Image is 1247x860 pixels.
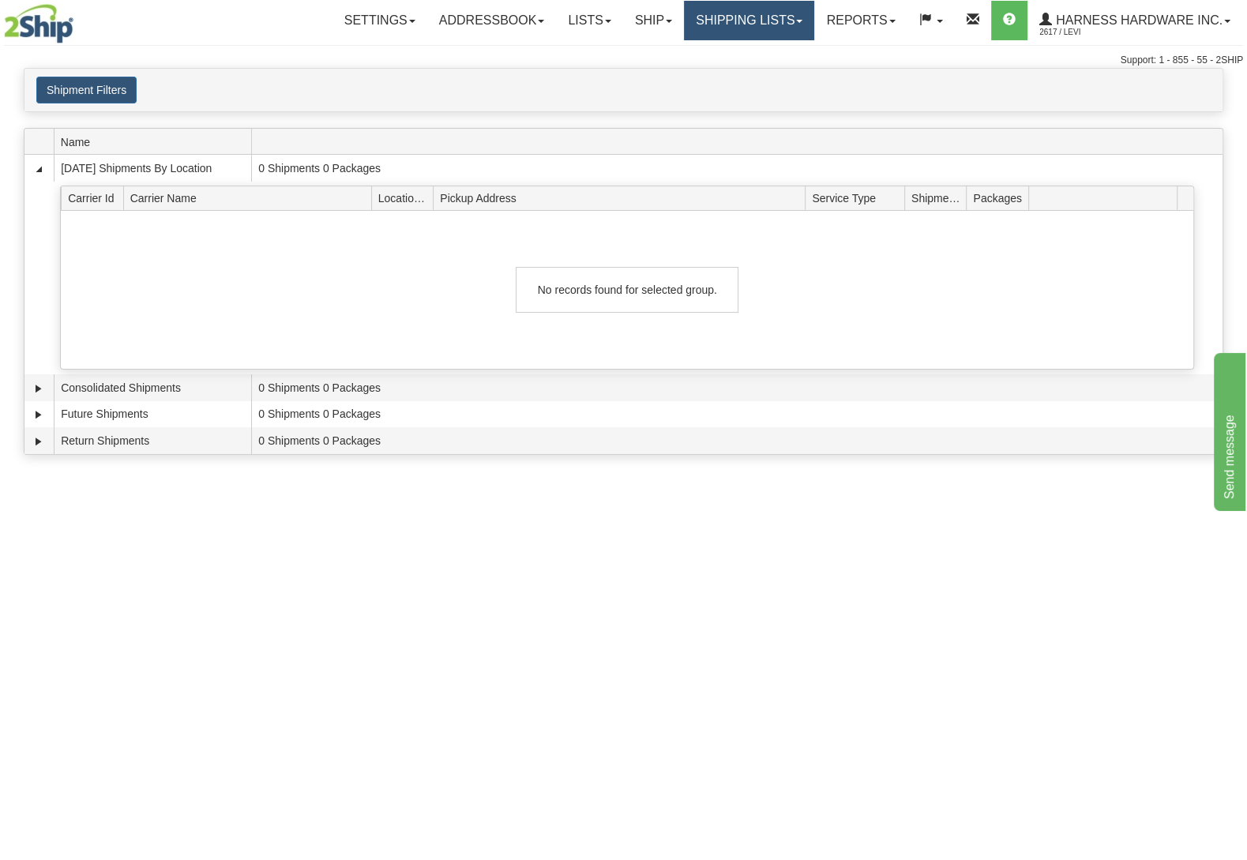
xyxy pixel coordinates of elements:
span: Shipments [911,186,967,210]
td: 0 Shipments 0 Packages [251,427,1223,454]
span: Service Type [812,186,904,210]
a: Expand [31,407,47,422]
iframe: chat widget [1211,349,1245,510]
span: 2617 / Levi [1039,24,1158,40]
span: Location Id [378,186,434,210]
a: Settings [332,1,427,40]
span: Harness Hardware Inc. [1052,13,1223,27]
div: Send message [12,9,146,28]
button: Shipment Filters [36,77,137,103]
a: Lists [556,1,622,40]
span: Packages [973,186,1028,210]
a: Expand [31,381,47,396]
a: Shipping lists [684,1,814,40]
td: [DATE] Shipments By Location [54,155,251,182]
td: 0 Shipments 0 Packages [251,374,1223,401]
a: Collapse [31,161,47,177]
a: Reports [814,1,907,40]
td: 0 Shipments 0 Packages [251,155,1223,182]
div: Support: 1 - 855 - 55 - 2SHIP [4,54,1243,67]
div: No records found for selected group. [516,267,738,313]
span: Carrier Name [130,186,371,210]
td: Future Shipments [54,401,251,428]
a: Harness Hardware Inc. 2617 / Levi [1027,1,1242,40]
span: Pickup Address [440,186,805,210]
a: Addressbook [427,1,557,40]
span: Name [61,130,251,154]
td: Consolidated Shipments [54,374,251,401]
td: Return Shipments [54,427,251,454]
span: Carrier Id [68,186,123,210]
a: Expand [31,434,47,449]
a: Ship [623,1,684,40]
td: 0 Shipments 0 Packages [251,401,1223,428]
img: logo2617.jpg [4,4,73,43]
